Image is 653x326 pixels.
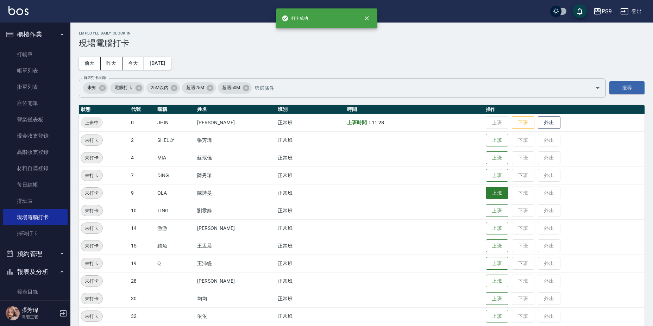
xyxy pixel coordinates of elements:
[195,290,276,307] td: 均均
[3,245,68,263] button: 預約管理
[110,82,144,94] div: 電腦打卡
[3,284,68,300] a: 報表目錄
[486,239,508,252] button: 上班
[486,222,508,235] button: 上班
[156,202,196,219] td: TING
[81,154,102,162] span: 未打卡
[101,57,123,70] button: 昨天
[195,219,276,237] td: [PERSON_NAME]
[609,81,645,94] button: 搜尋
[81,260,102,267] span: 未打卡
[345,105,484,114] th: 時間
[129,105,156,114] th: 代號
[81,313,102,320] span: 未打卡
[156,131,196,149] td: SHELLY
[195,272,276,290] td: [PERSON_NAME]
[129,202,156,219] td: 10
[347,120,372,125] b: 上班時間：
[129,255,156,272] td: 19
[486,275,508,288] button: 上班
[182,84,208,91] span: 超過25M
[3,79,68,95] a: 掛單列表
[3,128,68,144] a: 現金收支登錄
[486,187,508,199] button: 上班
[79,105,129,114] th: 狀態
[3,46,68,63] a: 打帳單
[156,114,196,131] td: JHIN
[195,184,276,202] td: 陳詩旻
[129,290,156,307] td: 30
[81,172,102,179] span: 未打卡
[486,169,508,182] button: 上班
[156,167,196,184] td: DING
[3,225,68,242] a: 掃碼打卡
[146,82,180,94] div: 25M以內
[195,307,276,325] td: 依依
[3,144,68,160] a: 高階收支登錄
[156,149,196,167] td: MIA
[602,7,612,16] div: PS9
[129,131,156,149] td: 2
[81,207,102,214] span: 未打卡
[276,114,345,131] td: 正常班
[486,292,508,305] button: 上班
[156,219,196,237] td: 游游
[486,204,508,217] button: 上班
[484,105,645,114] th: 操作
[3,112,68,128] a: 營業儀表板
[110,84,137,91] span: 電腦打卡
[81,295,102,302] span: 未打卡
[129,114,156,131] td: 0
[195,237,276,255] td: 王孟晨
[3,263,68,281] button: 報表及分析
[79,57,101,70] button: 前天
[590,4,615,19] button: PS9
[276,290,345,307] td: 正常班
[81,137,102,144] span: 未打卡
[156,237,196,255] td: 鮪魚
[129,184,156,202] td: 9
[79,31,645,36] h2: Employee Daily Clock In
[144,57,171,70] button: [DATE]
[79,38,645,48] h3: 現場電腦打卡
[253,82,583,94] input: 篩選條件
[218,84,244,91] span: 超過50M
[276,131,345,149] td: 正常班
[6,306,20,320] img: Person
[276,307,345,325] td: 正常班
[512,116,534,129] button: 下班
[84,75,106,80] label: 篩選打卡記錄
[617,5,645,18] button: 登出
[129,272,156,290] td: 28
[81,119,103,126] span: 上班中
[276,202,345,219] td: 正常班
[81,189,102,197] span: 未打卡
[3,300,68,316] a: 消費分析儀表板
[129,167,156,184] td: 7
[486,310,508,323] button: 上班
[195,255,276,272] td: 王沛緹
[486,151,508,164] button: 上班
[276,237,345,255] td: 正常班
[592,82,603,94] button: Open
[276,167,345,184] td: 正常班
[146,84,173,91] span: 25M以內
[8,6,29,15] img: Logo
[83,84,101,91] span: 未知
[3,193,68,209] a: 排班表
[83,82,108,94] div: 未知
[359,11,375,26] button: close
[486,257,508,270] button: 上班
[538,116,560,129] button: 外出
[218,82,252,94] div: 超過50M
[195,105,276,114] th: 姓名
[486,134,508,147] button: 上班
[21,314,57,320] p: 高階主管
[276,272,345,290] td: 正常班
[21,307,57,314] h5: 張芳瑋
[129,307,156,325] td: 32
[195,202,276,219] td: 劉雯婷
[195,131,276,149] td: 張芳瑋
[81,242,102,250] span: 未打卡
[156,105,196,114] th: 暱稱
